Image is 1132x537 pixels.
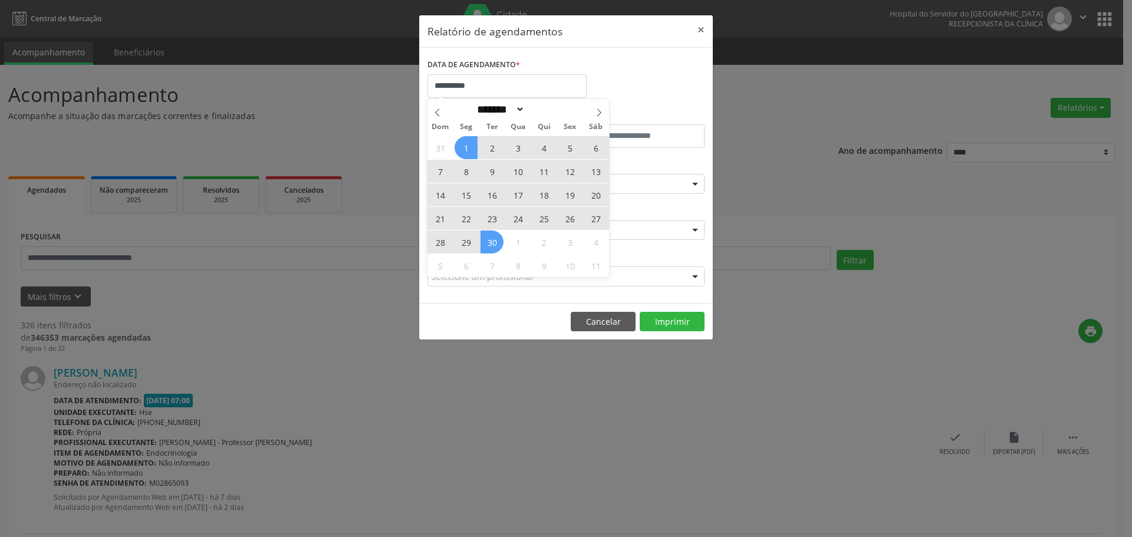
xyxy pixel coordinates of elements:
[571,312,636,332] button: Cancelar
[505,123,531,131] span: Qua
[569,106,705,124] label: ATÉ
[481,207,504,230] span: Setembro 23, 2025
[455,160,478,183] span: Setembro 8, 2025
[455,207,478,230] span: Setembro 22, 2025
[429,160,452,183] span: Setembro 7, 2025
[473,103,525,116] select: Month
[532,230,555,253] span: Outubro 2, 2025
[584,183,607,206] span: Setembro 20, 2025
[481,254,504,277] span: Outubro 7, 2025
[455,136,478,159] span: Setembro 1, 2025
[506,183,529,206] span: Setembro 17, 2025
[531,123,557,131] span: Qui
[455,254,478,277] span: Outubro 6, 2025
[453,123,479,131] span: Seg
[558,183,581,206] span: Setembro 19, 2025
[429,183,452,206] span: Setembro 14, 2025
[481,136,504,159] span: Setembro 2, 2025
[532,207,555,230] span: Setembro 25, 2025
[427,56,520,74] label: DATA DE AGENDAMENTO
[429,207,452,230] span: Setembro 21, 2025
[558,254,581,277] span: Outubro 10, 2025
[557,123,583,131] span: Sex
[532,136,555,159] span: Setembro 4, 2025
[506,207,529,230] span: Setembro 24, 2025
[481,160,504,183] span: Setembro 9, 2025
[532,183,555,206] span: Setembro 18, 2025
[481,230,504,253] span: Setembro 30, 2025
[455,183,478,206] span: Setembro 15, 2025
[689,15,713,44] button: Close
[506,230,529,253] span: Outubro 1, 2025
[583,123,609,131] span: Sáb
[584,160,607,183] span: Setembro 13, 2025
[506,160,529,183] span: Setembro 10, 2025
[584,207,607,230] span: Setembro 27, 2025
[584,230,607,253] span: Outubro 4, 2025
[429,136,452,159] span: Agosto 31, 2025
[506,254,529,277] span: Outubro 8, 2025
[427,24,562,39] h5: Relatório de agendamentos
[481,183,504,206] span: Setembro 16, 2025
[432,271,533,283] span: Selecione um profissional
[479,123,505,131] span: Ter
[429,254,452,277] span: Outubro 5, 2025
[584,136,607,159] span: Setembro 6, 2025
[532,160,555,183] span: Setembro 11, 2025
[584,254,607,277] span: Outubro 11, 2025
[455,230,478,253] span: Setembro 29, 2025
[429,230,452,253] span: Setembro 28, 2025
[506,136,529,159] span: Setembro 3, 2025
[558,136,581,159] span: Setembro 5, 2025
[558,160,581,183] span: Setembro 12, 2025
[427,123,453,131] span: Dom
[525,103,564,116] input: Year
[532,254,555,277] span: Outubro 9, 2025
[558,230,581,253] span: Outubro 3, 2025
[640,312,705,332] button: Imprimir
[558,207,581,230] span: Setembro 26, 2025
